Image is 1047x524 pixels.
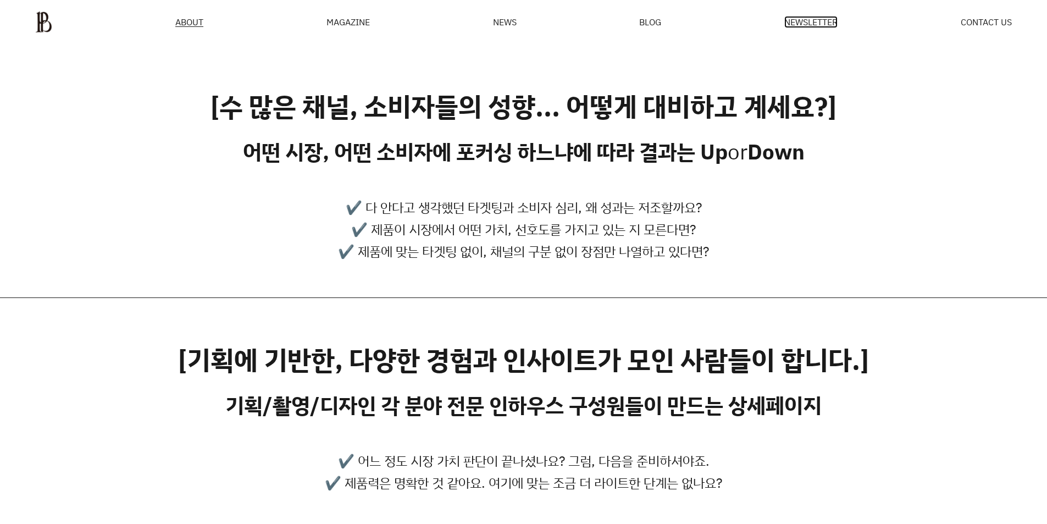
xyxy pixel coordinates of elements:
span: or [728,137,747,166]
h3: 어떤 시장, 어떤 소비자에 포커싱 하느냐에 따라 결과는 Up Down [243,139,805,164]
span: ABOUT [175,18,203,26]
h2: [수 많은 채널, 소비자들의 성향... 어떻게 대비하고 계세요?] [210,91,837,123]
img: ba379d5522eb3.png [35,11,52,33]
a: NEWS [493,18,517,26]
a: BLOG [639,18,661,26]
h2: [기획에 기반한, 다양한 경험과 인사이트가 모인 사람들이 합니다.] [178,344,869,376]
a: CONTACT US [961,18,1012,26]
a: ABOUT [175,18,203,27]
a: NEWSLETTER [784,18,838,26]
div: MAGAZINE [326,18,370,26]
p: ✔️ 다 안다고 생각했던 타겟팅과 소비자 심리, 왜 성과는 저조할까요? ✔️ 제품이 시장에서 어떤 가치, 선호도를 가지고 있는 지 모른다면? ✔️ 제품에 맞는 타겟팅 없이, ... [338,196,709,262]
p: ✔️ 어느 정도 시장 가치 판단이 끝나셨나요? 그럼, 다음을 준비하셔야죠. ✔️ 제품력은 명확한 것 같아요. 여기에 맞는 조금 더 라이트한 단계는 없나요? [325,450,722,494]
h3: 기획/촬영/디자인 각 분야 전문 인하우스 구성원들이 만드는 상세페이지 [225,393,822,418]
